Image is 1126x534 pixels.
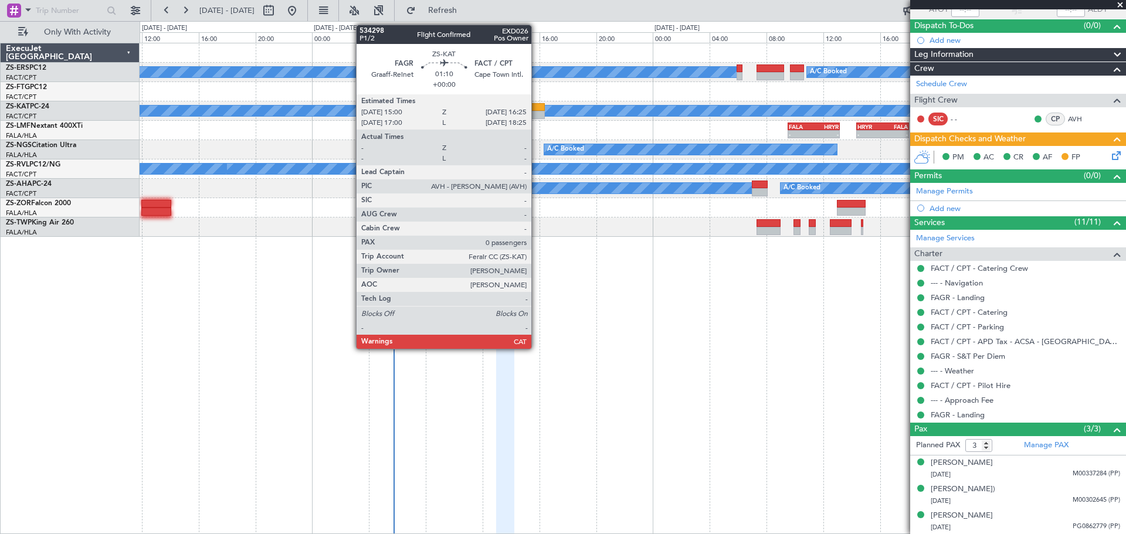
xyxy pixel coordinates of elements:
[6,103,30,110] span: ZS-KAT
[914,132,1026,146] span: Dispatch Checks and Weather
[459,179,496,197] div: A/C Booked
[6,123,83,130] a: ZS-LMFNextant 400XTi
[1088,4,1107,16] span: ALDT
[6,170,36,179] a: FACT/CPT
[857,131,883,138] div: -
[6,123,30,130] span: ZS-LMF
[6,181,52,188] a: ZS-AHAPC-24
[931,410,985,420] a: FAGR - Landing
[823,32,880,43] div: 12:00
[401,1,471,20] button: Refresh
[789,123,814,130] div: FALA
[931,523,951,532] span: [DATE]
[914,19,974,33] span: Dispatch To-Dos
[418,6,467,15] span: Refresh
[880,32,937,43] div: 16:00
[951,3,979,17] input: --:--
[6,189,36,198] a: FACT/CPT
[426,32,483,43] div: 08:00
[6,84,30,91] span: ZS-FTG
[1013,152,1023,164] span: CR
[6,151,37,159] a: FALA/HLA
[1043,152,1052,164] span: AF
[931,292,985,302] a: FAGR - Landing
[6,64,46,72] a: ZS-ERSPC12
[1073,522,1120,532] span: PG0862779 (PP)
[1074,216,1101,228] span: (11/11)
[439,160,476,178] div: A/C Booked
[6,142,32,149] span: ZS-NGS
[928,113,948,125] div: SIC
[789,131,814,138] div: -
[1046,113,1065,125] div: CP
[931,351,1005,361] a: FAGR - S&T Per Diem
[931,395,993,405] a: --- - Approach Fee
[13,23,127,42] button: Only With Activity
[6,84,47,91] a: ZS-FTGPC12
[6,93,36,101] a: FACT/CPT
[6,181,32,188] span: ZS-AHA
[983,152,994,164] span: AC
[931,307,1008,317] a: FACT / CPT - Catering
[931,380,1010,390] a: FACT / CPT - Pilot Hire
[312,32,369,43] div: 00:00
[931,322,1004,332] a: FACT / CPT - Parking
[30,28,124,36] span: Only With Activity
[6,73,36,82] a: FACT/CPT
[596,32,653,43] div: 20:00
[931,496,951,505] span: [DATE]
[653,32,710,43] div: 00:00
[36,2,103,19] input: Trip Number
[256,32,313,43] div: 20:00
[914,94,958,107] span: Flight Crew
[6,209,37,217] a: FALA/HLA
[142,23,187,33] div: [DATE] - [DATE]
[1068,114,1094,124] a: AVH
[914,216,945,230] span: Services
[547,141,584,158] div: A/C Booked
[654,23,700,33] div: [DATE] - [DATE]
[6,219,32,226] span: ZS-TWP
[914,247,942,261] span: Charter
[916,186,973,198] a: Manage Permits
[883,131,908,138] div: -
[199,32,256,43] div: 16:00
[1073,469,1120,479] span: M00337284 (PP)
[931,366,974,376] a: --- - Weather
[6,161,29,168] span: ZS-RVL
[767,32,823,43] div: 08:00
[6,103,49,110] a: ZS-KATPC-24
[930,35,1120,45] div: Add new
[916,233,975,244] a: Manage Services
[6,161,60,168] a: ZS-RVLPC12/NG
[1073,495,1120,505] span: M00302645 (PP)
[810,63,847,81] div: A/C Booked
[540,32,596,43] div: 16:00
[314,23,359,33] div: [DATE] - [DATE]
[929,4,948,16] span: ATOT
[6,200,31,207] span: ZS-ZOR
[914,169,942,183] span: Permits
[784,179,820,197] div: A/C Booked
[6,228,37,237] a: FALA/HLA
[199,5,255,16] span: [DATE] - [DATE]
[931,510,993,522] div: [PERSON_NAME]
[813,123,839,130] div: HRYR
[930,203,1120,213] div: Add new
[6,112,36,121] a: FACT/CPT
[914,48,974,62] span: Leg Information
[883,123,908,130] div: FALA
[1084,423,1101,435] span: (3/3)
[952,152,964,164] span: PM
[931,484,995,495] div: [PERSON_NAME])
[914,423,927,436] span: Pax
[931,336,1120,346] a: FACT / CPT - APD Tax - ACSA - [GEOGRAPHIC_DATA] International FACT / CPT
[483,32,540,43] div: 12:00
[142,32,199,43] div: 12:00
[1084,169,1101,182] span: (0/0)
[6,142,76,149] a: ZS-NGSCitation Ultra
[951,114,977,124] div: - -
[914,62,934,76] span: Crew
[6,219,74,226] a: ZS-TWPKing Air 260
[931,470,951,479] span: [DATE]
